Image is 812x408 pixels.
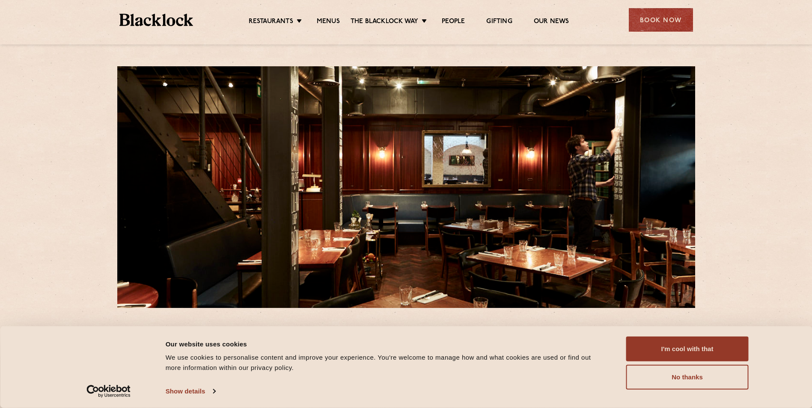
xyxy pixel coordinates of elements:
div: We use cookies to personalise content and improve your experience. You're welcome to manage how a... [166,352,607,373]
div: Our website uses cookies [166,339,607,349]
a: People [442,18,465,27]
div: Book Now [629,8,693,32]
button: No thanks [626,365,749,390]
button: I'm cool with that [626,337,749,361]
a: Restaurants [249,18,293,27]
a: Show details [166,385,215,398]
a: Usercentrics Cookiebot - opens in a new window [71,385,146,398]
a: The Blacklock Way [351,18,418,27]
a: Gifting [486,18,512,27]
a: Our News [534,18,569,27]
a: Menus [317,18,340,27]
img: BL_Textured_Logo-footer-cropped.svg [119,14,193,26]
